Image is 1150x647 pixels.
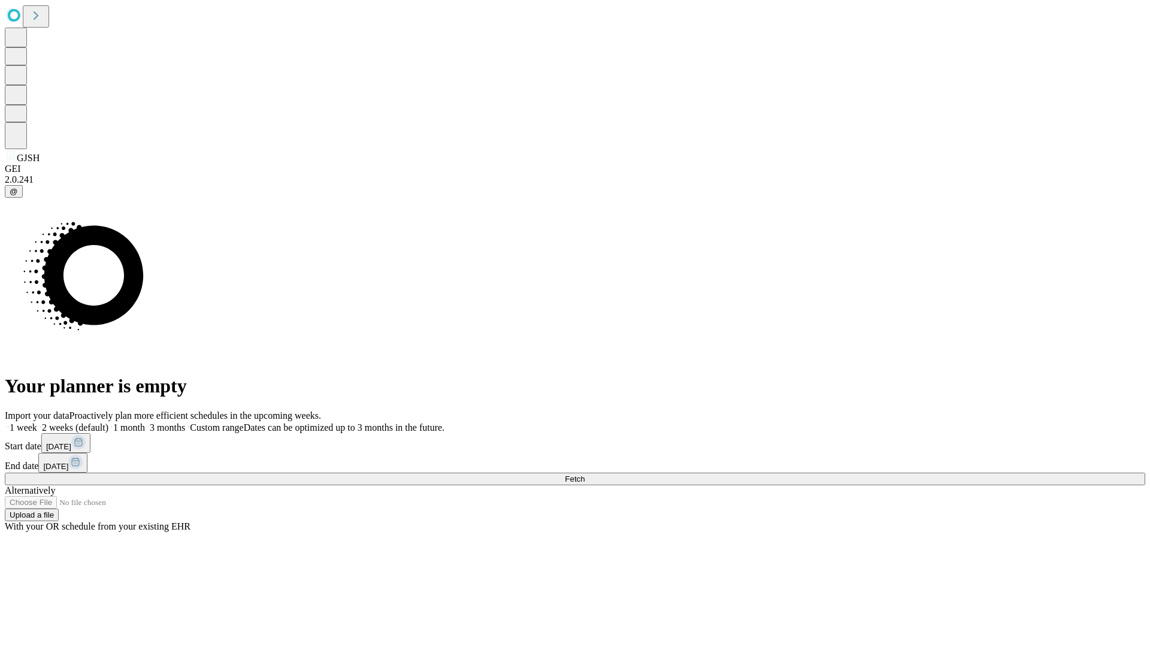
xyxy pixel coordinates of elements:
span: Fetch [565,474,585,483]
div: 2.0.241 [5,174,1145,185]
div: GEI [5,164,1145,174]
span: Import your data [5,410,69,421]
div: End date [5,453,1145,473]
div: Start date [5,433,1145,453]
h1: Your planner is empty [5,375,1145,397]
span: [DATE] [46,442,71,451]
span: 1 week [10,422,37,433]
span: Proactively plan more efficient schedules in the upcoming weeks. [69,410,321,421]
button: [DATE] [38,453,87,473]
button: Upload a file [5,509,59,521]
span: @ [10,187,18,196]
span: Dates can be optimized up to 3 months in the future. [244,422,444,433]
span: GJSH [17,153,40,163]
button: Fetch [5,473,1145,485]
button: @ [5,185,23,198]
span: Custom range [190,422,243,433]
span: 2 weeks (default) [42,422,108,433]
span: 3 months [150,422,185,433]
span: Alternatively [5,485,55,495]
span: 1 month [113,422,145,433]
button: [DATE] [41,433,90,453]
span: With your OR schedule from your existing EHR [5,521,190,531]
span: [DATE] [43,462,68,471]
